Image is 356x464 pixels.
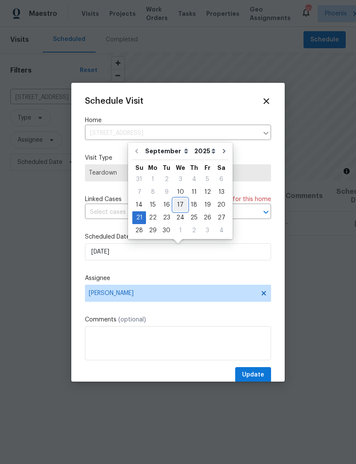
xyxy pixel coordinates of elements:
div: Thu Oct 02 2025 [187,224,201,237]
div: Sun Sep 21 2025 [132,211,146,224]
div: 18 [187,199,201,211]
div: 16 [160,199,173,211]
div: 4 [187,173,201,185]
div: 23 [160,212,173,224]
div: Sun Sep 28 2025 [132,224,146,237]
span: Close [262,96,271,106]
div: 21 [132,212,146,224]
div: Fri Sep 12 2025 [201,186,214,198]
button: Update [235,367,271,383]
div: Mon Sep 29 2025 [146,224,160,237]
div: 11 [187,186,201,198]
label: Comments [85,315,271,324]
div: Tue Sep 02 2025 [160,173,173,186]
div: Mon Sep 15 2025 [146,198,160,211]
div: 22 [146,212,160,224]
button: Go to previous month [130,143,143,160]
div: Thu Sep 04 2025 [187,173,201,186]
div: 24 [173,212,187,224]
div: 9 [160,186,173,198]
div: Sun Sep 07 2025 [132,186,146,198]
div: 3 [173,173,187,185]
div: 29 [146,225,160,236]
div: Wed Sep 10 2025 [173,186,187,198]
div: Sat Sep 13 2025 [214,186,228,198]
abbr: Thursday [190,165,198,171]
div: 6 [214,173,228,185]
span: Update [242,370,264,380]
div: Tue Sep 23 2025 [160,211,173,224]
div: 28 [132,225,146,236]
div: 1 [146,173,160,185]
label: Home [85,116,271,125]
abbr: Wednesday [176,165,185,171]
div: 8 [146,186,160,198]
span: (optional) [118,317,146,323]
div: Tue Sep 16 2025 [160,198,173,211]
div: Fri Sep 05 2025 [201,173,214,186]
div: Mon Sep 22 2025 [146,211,160,224]
span: Schedule Visit [85,97,143,105]
div: 1 [173,225,187,236]
button: Go to next month [218,143,231,160]
div: 25 [187,212,201,224]
abbr: Sunday [135,165,143,171]
div: 17 [173,199,187,211]
label: Visit Type [85,154,271,162]
div: Wed Sep 24 2025 [173,211,187,224]
input: M/D/YYYY [85,243,271,260]
div: Fri Sep 19 2025 [201,198,214,211]
div: Sun Aug 31 2025 [132,173,146,186]
div: Mon Sep 01 2025 [146,173,160,186]
div: Thu Sep 18 2025 [187,198,201,211]
input: Enter in an address [85,127,258,140]
select: Month [143,145,192,158]
div: 31 [132,173,146,185]
abbr: Friday [204,165,210,171]
input: Select cases [85,206,247,219]
span: [PERSON_NAME] [89,290,256,297]
div: 10 [173,186,187,198]
div: 20 [214,199,228,211]
div: 3 [201,225,214,236]
div: Wed Sep 03 2025 [173,173,187,186]
span: Teardown [89,169,267,177]
abbr: Monday [148,165,158,171]
div: 30 [160,225,173,236]
select: Year [192,145,218,158]
div: 5 [201,173,214,185]
div: 13 [214,186,228,198]
label: Assignee [85,274,271,283]
div: Sun Sep 14 2025 [132,198,146,211]
div: 2 [160,173,173,185]
div: 15 [146,199,160,211]
div: Tue Sep 30 2025 [160,224,173,237]
span: Linked Cases [85,195,122,204]
div: Mon Sep 08 2025 [146,186,160,198]
div: Thu Sep 11 2025 [187,186,201,198]
div: 4 [214,225,228,236]
div: Fri Oct 03 2025 [201,224,214,237]
div: 2 [187,225,201,236]
div: Sat Sep 27 2025 [214,211,228,224]
label: Scheduled Date [85,233,271,241]
div: 19 [201,199,214,211]
div: 12 [201,186,214,198]
div: Sat Oct 04 2025 [214,224,228,237]
div: Sat Sep 06 2025 [214,173,228,186]
div: Sat Sep 20 2025 [214,198,228,211]
div: 27 [214,212,228,224]
abbr: Tuesday [163,165,170,171]
div: 14 [132,199,146,211]
div: Tue Sep 09 2025 [160,186,173,198]
button: Open [260,206,272,218]
div: Wed Sep 17 2025 [173,198,187,211]
div: Thu Sep 25 2025 [187,211,201,224]
abbr: Saturday [217,165,225,171]
div: Wed Oct 01 2025 [173,224,187,237]
div: 26 [201,212,214,224]
div: 7 [132,186,146,198]
div: Fri Sep 26 2025 [201,211,214,224]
